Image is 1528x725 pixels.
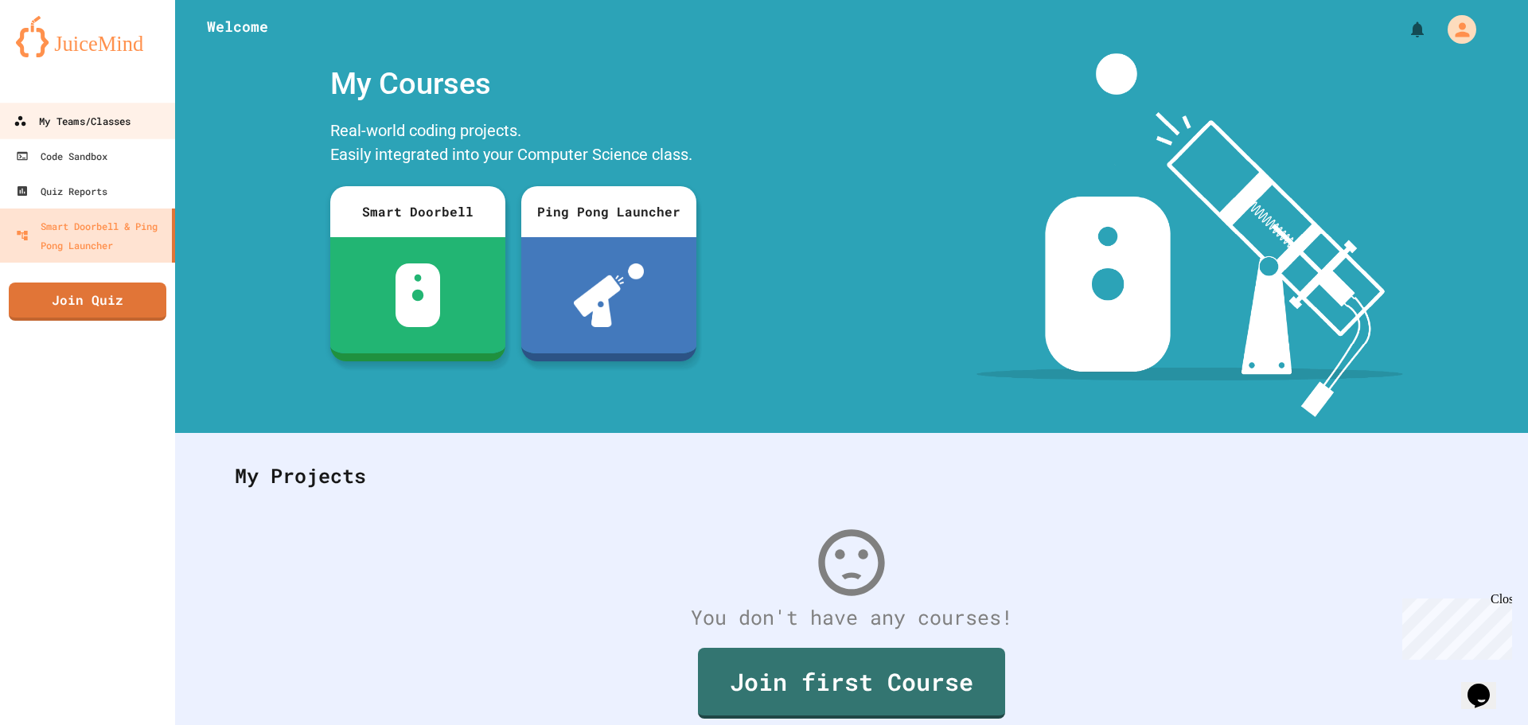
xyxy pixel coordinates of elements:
[16,146,107,166] div: Code Sandbox
[330,186,505,237] div: Smart Doorbell
[16,216,166,255] div: Smart Doorbell & Ping Pong Launcher
[14,111,131,131] div: My Teams/Classes
[219,602,1484,633] div: You don't have any courses!
[574,263,645,327] img: ppl-with-ball.png
[322,115,704,174] div: Real-world coding projects. Easily integrated into your Computer Science class.
[322,53,704,115] div: My Courses
[16,16,159,57] img: logo-orange.svg
[1431,11,1480,48] div: My Account
[521,186,696,237] div: Ping Pong Launcher
[9,283,166,321] a: Join Quiz
[219,445,1484,507] div: My Projects
[1396,592,1512,660] iframe: chat widget
[16,181,107,201] div: Quiz Reports
[976,53,1403,417] img: banner-image-my-projects.png
[1461,661,1512,709] iframe: chat widget
[698,648,1005,719] a: Join first Course
[396,263,441,327] img: sdb-white.svg
[1378,16,1431,43] div: My Notifications
[6,6,110,101] div: Chat with us now!Close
